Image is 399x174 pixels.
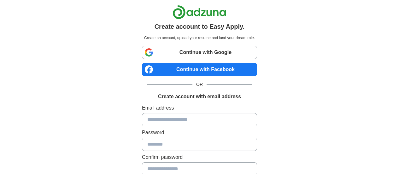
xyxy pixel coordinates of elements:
span: OR [192,81,207,88]
h1: Create account with email address [158,93,241,100]
p: Create an account, upload your resume and land your dream role. [143,35,256,41]
label: Email address [142,104,257,112]
label: Confirm password [142,153,257,161]
a: Continue with Google [142,46,257,59]
a: Continue with Facebook [142,63,257,76]
h1: Create account to Easy Apply. [155,22,245,31]
img: Adzuna logo [173,5,226,19]
label: Password [142,129,257,136]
